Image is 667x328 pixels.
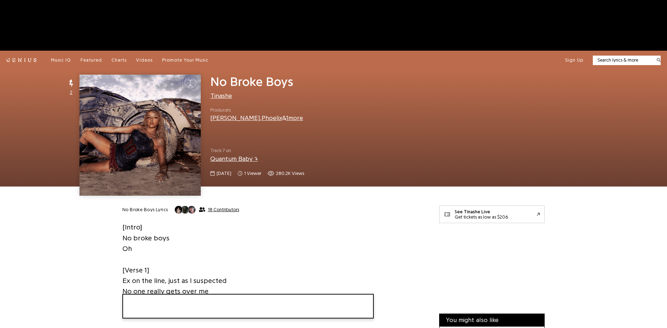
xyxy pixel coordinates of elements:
h2: No Broke Boys Lyrics [122,207,168,213]
span: Producers [210,107,303,114]
button: 18 Contributors [174,206,239,214]
span: [DATE] [217,170,231,177]
a: Tinashe [210,93,232,99]
a: Quantum Baby [210,156,258,162]
span: Featured [81,58,102,62]
img: Cover art for No Broke Boys by Tinashe [79,75,200,196]
a: Featured [81,57,102,63]
span: Promote Your Music [162,58,209,62]
span: Track 7 on [210,147,430,154]
span: 280,186 views [268,170,304,177]
span: 18 Contributors [208,207,239,213]
button: Sign Up [565,57,583,63]
span: Music IQ [51,58,71,62]
span: 1 viewer [244,170,261,177]
a: Phoelix [262,115,282,121]
span: Videos [136,58,153,62]
div: Get tickets as low as $206 [455,214,508,220]
input: Search lyrics & more [593,57,652,64]
button: 1more [286,114,303,122]
span: No Broke Boys [210,75,293,88]
div: You might also like [440,314,544,327]
span: 2 [70,89,72,96]
span: 280.2K views [276,170,304,177]
a: Videos [136,57,153,63]
div: See Tinashe Live [455,209,508,214]
a: Music IQ [51,57,71,63]
div: , & [210,113,303,122]
span: 1 viewer [238,170,261,177]
a: See Tinashe LiveGet tickets as low as $206 [439,206,545,223]
a: Promote Your Music [162,57,209,63]
a: Charts [111,57,127,63]
a: [PERSON_NAME] [210,115,260,121]
iframe: Tonefuse player [123,295,373,318]
span: Charts [111,58,127,62]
